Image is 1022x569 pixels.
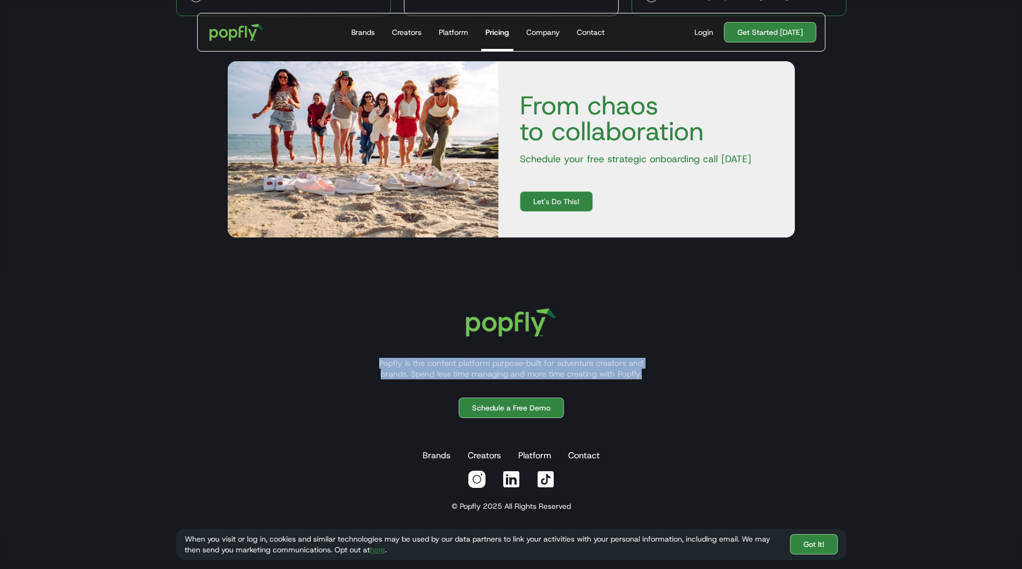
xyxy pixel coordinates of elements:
[526,27,560,38] div: Company
[466,445,503,466] a: Creators
[185,534,781,555] div: When you visit or log in, cookies and similar technologies may be used by our data partners to li...
[351,27,375,38] div: Brands
[690,27,717,38] a: Login
[577,27,605,38] div: Contact
[694,27,713,38] div: Login
[388,13,426,51] a: Creators
[434,13,473,51] a: Platform
[366,358,656,379] p: Popfly is the content platform purpose-built for adventure creators and brands. Spend less time m...
[439,27,468,38] div: Platform
[392,27,422,38] div: Creators
[790,534,838,554] a: Got It!
[511,153,782,165] p: Schedule your free strategic onboarding call [DATE]
[370,545,385,554] a: here
[452,501,571,512] div: © Popfly 2025 All Rights Reserved
[481,13,513,51] a: Pricing
[724,22,816,42] a: Get Started [DATE]
[566,445,602,466] a: Contact
[572,13,609,51] a: Contact
[511,92,782,144] h4: From chaos to collaboration
[459,398,564,418] a: Schedule a Free Demo
[520,191,593,212] a: Let's Do This!
[516,445,553,466] a: Platform
[485,27,509,38] div: Pricing
[347,13,379,51] a: Brands
[421,445,453,466] a: Brands
[522,13,564,51] a: Company
[202,16,271,48] a: home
